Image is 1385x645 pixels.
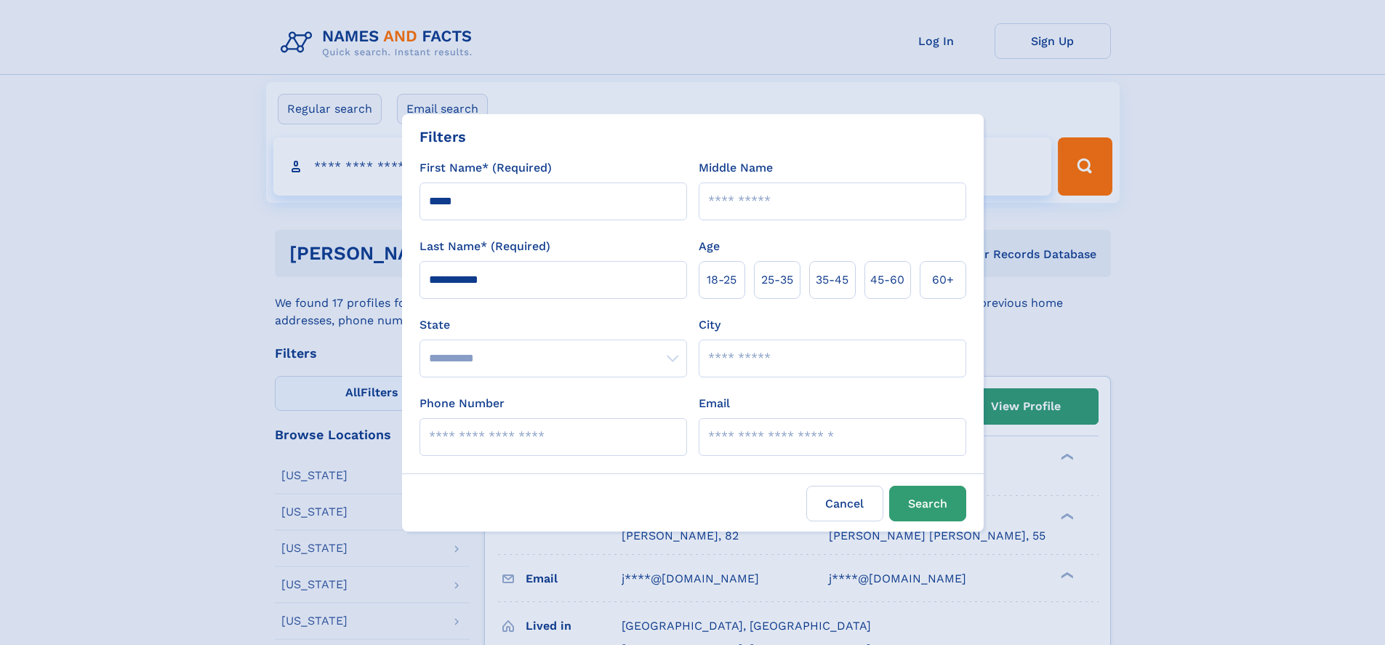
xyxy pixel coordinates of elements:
[699,395,730,412] label: Email
[419,316,687,334] label: State
[806,486,883,521] label: Cancel
[699,316,720,334] label: City
[419,126,466,148] div: Filters
[419,159,552,177] label: First Name* (Required)
[419,238,550,255] label: Last Name* (Required)
[932,271,954,289] span: 60+
[419,395,505,412] label: Phone Number
[707,271,736,289] span: 18‑25
[870,271,904,289] span: 45‑60
[699,238,720,255] label: Age
[816,271,848,289] span: 35‑45
[889,486,966,521] button: Search
[699,159,773,177] label: Middle Name
[761,271,793,289] span: 25‑35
